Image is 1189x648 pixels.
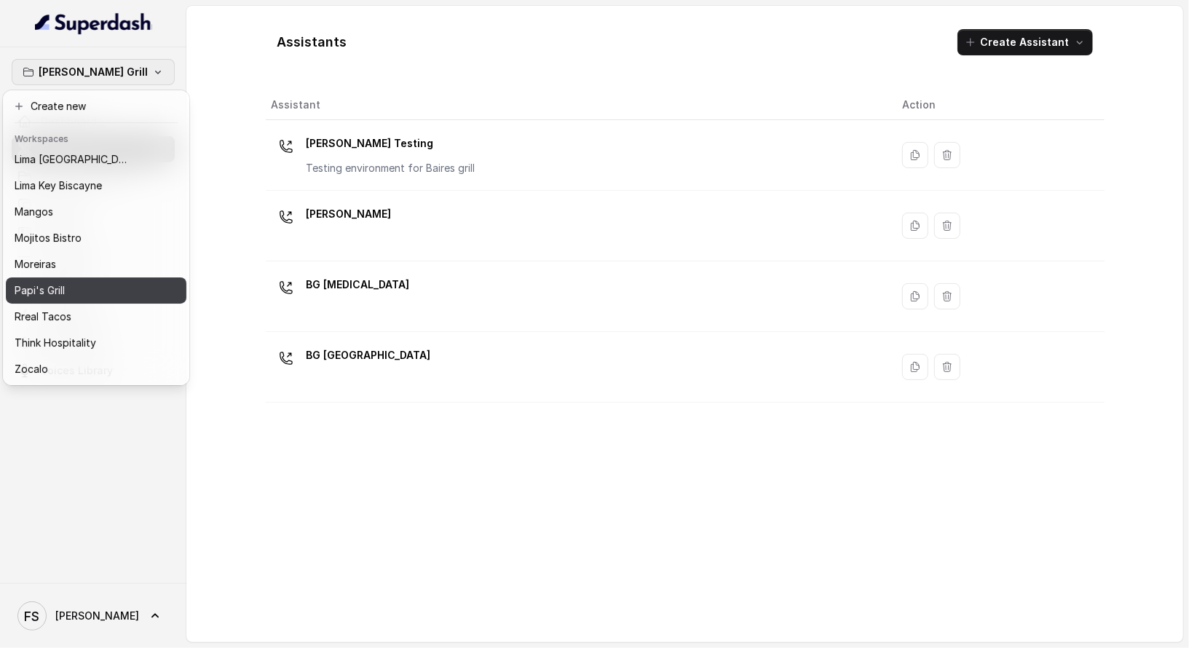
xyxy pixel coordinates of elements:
[6,126,186,149] header: Workspaces
[15,177,102,194] p: Lima Key Biscayne
[15,256,56,273] p: Moreiras
[15,308,71,325] p: Rreal Tacos
[15,334,96,352] p: Think Hospitality
[15,203,53,221] p: Mangos
[15,360,48,378] p: Zocalo
[39,63,148,81] p: [PERSON_NAME] Grill
[15,229,82,247] p: Mojitos Bistro
[6,93,186,119] button: Create new
[12,59,175,85] button: [PERSON_NAME] Grill
[3,90,189,385] div: [PERSON_NAME] Grill
[15,151,131,168] p: Lima [GEOGRAPHIC_DATA]
[15,282,65,299] p: Papi's Grill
